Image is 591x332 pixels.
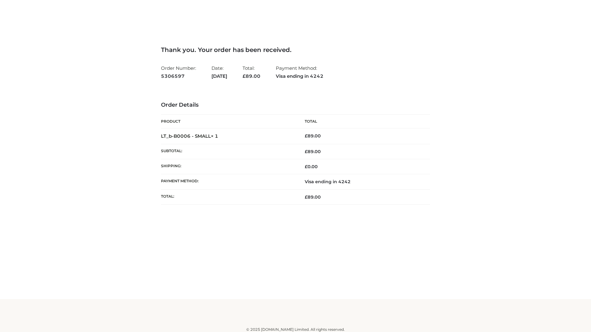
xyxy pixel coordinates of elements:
th: Subtotal: [161,144,295,159]
span: £ [305,164,308,169]
strong: × 1 [211,133,218,139]
td: Visa ending in 4242 [295,174,430,189]
li: Order Number: [161,63,196,81]
span: 89.00 [305,149,321,154]
h3: Thank you. Your order has been received. [161,46,430,53]
span: 89.00 [243,73,260,79]
th: Total [295,115,430,128]
li: Date: [211,63,227,81]
h3: Order Details [161,102,430,109]
th: Shipping: [161,159,295,174]
span: £ [305,133,308,139]
bdi: 0.00 [305,164,318,169]
span: £ [305,194,308,200]
li: Payment Method: [276,63,324,81]
span: £ [243,73,246,79]
span: £ [305,149,308,154]
strong: LT_b-B0006 - SMALL [161,133,218,139]
li: Total: [243,63,260,81]
strong: Visa ending in 4242 [276,72,324,80]
bdi: 89.00 [305,133,321,139]
th: Product [161,115,295,128]
span: 89.00 [305,194,321,200]
strong: 5306597 [161,72,196,80]
th: Payment method: [161,174,295,189]
th: Total: [161,189,295,204]
strong: [DATE] [211,72,227,80]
